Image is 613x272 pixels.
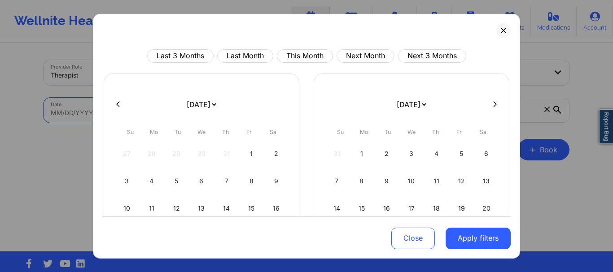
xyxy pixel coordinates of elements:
[432,128,439,135] abbr: Thursday
[165,195,188,220] div: Tue Aug 12 2025
[350,168,373,193] div: Mon Sep 08 2025
[407,128,416,135] abbr: Wednesday
[385,128,391,135] abbr: Tuesday
[147,49,214,62] button: Last 3 Months
[115,195,138,220] div: Sun Aug 10 2025
[350,195,373,220] div: Mon Sep 15 2025
[391,228,435,249] button: Close
[240,141,263,166] div: Fri Aug 01 2025
[475,195,498,220] div: Sat Sep 20 2025
[325,195,348,220] div: Sun Sep 14 2025
[425,141,448,166] div: Thu Sep 04 2025
[337,49,394,62] button: Next Month
[265,195,288,220] div: Sat Aug 16 2025
[190,168,213,193] div: Wed Aug 06 2025
[246,128,252,135] abbr: Friday
[127,128,134,135] abbr: Sunday
[398,49,466,62] button: Next 3 Months
[475,141,498,166] div: Sat Sep 06 2025
[375,168,398,193] div: Tue Sep 09 2025
[337,128,344,135] abbr: Sunday
[175,128,181,135] abbr: Tuesday
[325,168,348,193] div: Sun Sep 07 2025
[400,168,423,193] div: Wed Sep 10 2025
[450,141,473,166] div: Fri Sep 05 2025
[450,168,473,193] div: Fri Sep 12 2025
[215,168,238,193] div: Thu Aug 07 2025
[165,168,188,193] div: Tue Aug 05 2025
[140,195,163,220] div: Mon Aug 11 2025
[270,128,276,135] abbr: Saturday
[265,141,288,166] div: Sat Aug 02 2025
[400,195,423,220] div: Wed Sep 17 2025
[222,128,229,135] abbr: Thursday
[400,141,423,166] div: Wed Sep 03 2025
[425,168,448,193] div: Thu Sep 11 2025
[450,195,473,220] div: Fri Sep 19 2025
[240,195,263,220] div: Fri Aug 15 2025
[265,168,288,193] div: Sat Aug 09 2025
[375,141,398,166] div: Tue Sep 02 2025
[150,128,158,135] abbr: Monday
[217,49,273,62] button: Last Month
[197,128,206,135] abbr: Wednesday
[475,168,498,193] div: Sat Sep 13 2025
[350,141,373,166] div: Mon Sep 01 2025
[480,128,486,135] abbr: Saturday
[375,195,398,220] div: Tue Sep 16 2025
[277,49,333,62] button: This Month
[240,168,263,193] div: Fri Aug 08 2025
[446,228,511,249] button: Apply filters
[456,128,462,135] abbr: Friday
[115,168,138,193] div: Sun Aug 03 2025
[425,195,448,220] div: Thu Sep 18 2025
[360,128,368,135] abbr: Monday
[140,168,163,193] div: Mon Aug 04 2025
[215,195,238,220] div: Thu Aug 14 2025
[190,195,213,220] div: Wed Aug 13 2025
